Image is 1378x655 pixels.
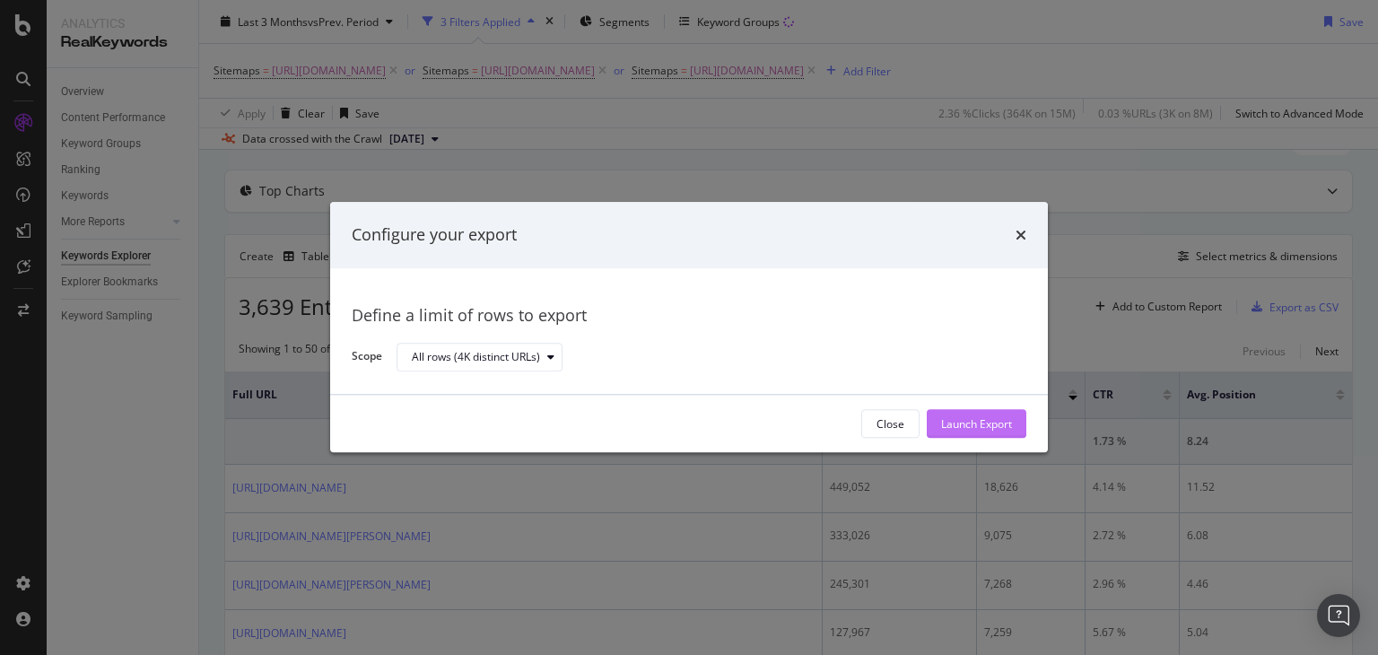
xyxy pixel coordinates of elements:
[352,349,382,369] label: Scope
[927,410,1026,439] button: Launch Export
[352,304,1026,327] div: Define a limit of rows to export
[397,343,563,371] button: All rows (4K distinct URLs)
[412,352,540,362] div: All rows (4K distinct URLs)
[941,416,1012,432] div: Launch Export
[861,410,920,439] button: Close
[330,202,1048,452] div: modal
[352,223,517,247] div: Configure your export
[1317,594,1360,637] div: Open Intercom Messenger
[877,416,904,432] div: Close
[1016,223,1026,247] div: times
